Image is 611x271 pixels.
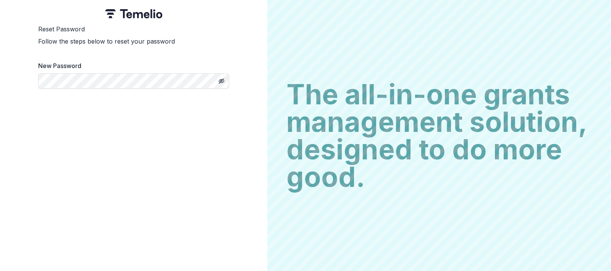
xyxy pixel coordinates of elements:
[38,24,229,34] h1: Reset Password
[38,61,225,70] label: New Password
[38,37,229,46] h2: Follow the steps below to reset your password
[215,75,228,87] button: Toggle password visibility
[105,9,162,18] img: Temelio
